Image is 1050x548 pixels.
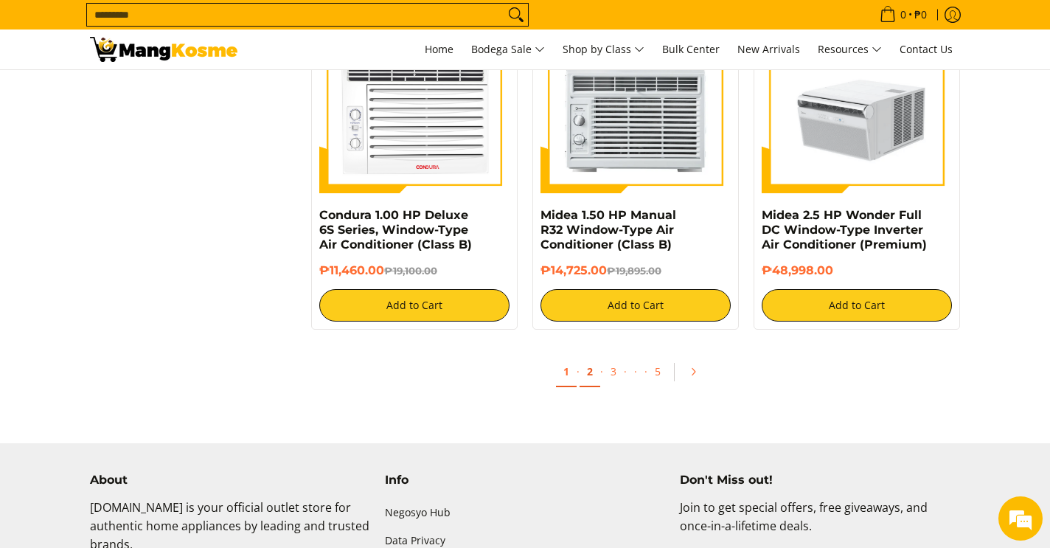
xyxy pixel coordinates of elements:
[644,364,647,378] span: ·
[464,30,552,69] a: Bodega Sale
[762,3,952,193] img: Midea 2.5 HP Wonder Full DC Window-Type Inverter Air Conditioner (Premium)
[384,265,437,277] del: ₱19,100.00
[425,42,453,56] span: Home
[762,263,952,278] h6: ₱48,998.00
[662,42,720,56] span: Bulk Center
[540,263,731,278] h6: ₱14,725.00
[7,380,281,431] textarea: Type your message and hit 'Enter'
[90,473,370,488] h4: About
[912,10,929,20] span: ₱0
[555,30,652,69] a: Shop by Class
[577,364,580,378] span: ·
[563,41,644,59] span: Shop by Class
[417,30,461,69] a: Home
[504,4,528,26] button: Search
[762,289,952,322] button: Add to Cart
[810,30,889,69] a: Resources
[319,263,510,278] h6: ₱11,460.00
[471,41,545,59] span: Bodega Sale
[603,357,624,386] a: 3
[319,208,472,252] a: Condura 1.00 HP Deluxe 6S Series, Window-Type Air Conditioner (Class B)
[319,289,510,322] button: Add to Cart
[624,364,627,378] span: ·
[898,10,908,20] span: 0
[647,357,668,386] a: 5
[600,364,603,378] span: ·
[385,499,665,527] a: Negosyo Hub
[875,7,931,23] span: •
[90,37,237,62] img: Bodega Sale Aircon l Mang Kosme: Home Appliances Warehouse Sale Window Type
[540,3,731,193] img: Midea 1.50 HP Manual R32 Window-Type Air Conditioner (Class B)
[86,174,204,323] span: We're online!
[607,265,661,277] del: ₱19,895.00
[540,208,676,252] a: Midea 1.50 HP Manual R32 Window-Type Air Conditioner (Class B)
[900,42,953,56] span: Contact Us
[627,357,644,386] span: ·
[252,30,960,69] nav: Main Menu
[556,357,577,387] a: 1
[892,30,960,69] a: Contact Us
[385,473,665,488] h4: Info
[319,3,510,193] img: Condura 1.00 HP Deluxe 6S Series, Window-Type Air Conditioner (Class B)
[818,41,882,59] span: Resources
[580,357,600,387] a: 2
[730,30,807,69] a: New Arrivals
[680,473,960,488] h4: Don't Miss out!
[540,289,731,322] button: Add to Cart
[762,208,927,252] a: Midea 2.5 HP Wonder Full DC Window-Type Inverter Air Conditioner (Premium)
[242,7,277,43] div: Minimize live chat window
[737,42,800,56] span: New Arrivals
[655,30,727,69] a: Bulk Center
[304,352,967,399] ul: Pagination
[77,83,248,102] div: Chat with us now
